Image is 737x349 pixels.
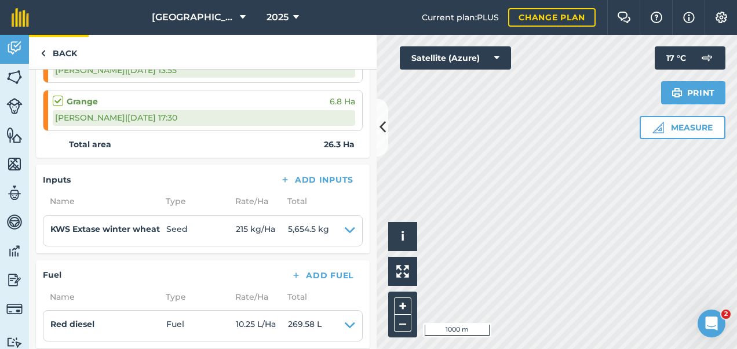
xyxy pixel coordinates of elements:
img: A question mark icon [650,12,663,23]
span: Total [280,195,307,208]
img: svg+xml;base64,PHN2ZyB4bWxucz0iaHR0cDovL3d3dy53My5vcmcvMjAwMC9zdmciIHdpZHRoPSIxOSIgaGVpZ2h0PSIyNC... [672,86,683,100]
span: i [401,229,404,243]
img: svg+xml;base64,PHN2ZyB4bWxucz0iaHR0cDovL3d3dy53My5vcmcvMjAwMC9zdmciIHdpZHRoPSIxNyIgaGVpZ2h0PSIxNy... [683,10,695,24]
button: – [394,315,411,332]
span: Current plan : PLUS [422,11,499,24]
button: Satellite (Azure) [400,46,511,70]
span: 2025 [267,10,289,24]
summary: Red dieselFuel10.25 L/Ha269.58 L [50,318,355,334]
summary: KWS Extase winter wheatSeed215 kg/Ha5,654.5 kg [50,223,355,239]
span: 215 kg / Ha [236,223,288,239]
span: 2 [721,310,731,319]
img: svg+xml;base64,PD94bWwgdmVyc2lvbj0iMS4wIiBlbmNvZGluZz0idXRmLTgiPz4KPCEtLSBHZW5lcmF0b3I6IEFkb2JlIE... [6,242,23,260]
strong: Total area [69,138,111,151]
strong: 26.3 Ha [324,138,355,151]
button: Add Fuel [282,267,363,283]
span: Rate/ Ha [228,290,280,303]
button: i [388,222,417,251]
button: Print [661,81,726,104]
img: svg+xml;base64,PD94bWwgdmVyc2lvbj0iMS4wIiBlbmNvZGluZz0idXRmLTgiPz4KPCEtLSBHZW5lcmF0b3I6IEFkb2JlIE... [6,98,23,114]
span: Total [280,290,307,303]
img: svg+xml;base64,PHN2ZyB4bWxucz0iaHR0cDovL3d3dy53My5vcmcvMjAwMC9zdmciIHdpZHRoPSI1NiIgaGVpZ2h0PSI2MC... [6,68,23,86]
span: 17 ° C [666,46,686,70]
img: Ruler icon [652,122,664,133]
a: Back [29,35,89,69]
h4: KWS Extase winter wheat [50,223,166,235]
span: Type [159,290,228,303]
img: Two speech bubbles overlapping with the left bubble in the forefront [617,12,631,23]
img: svg+xml;base64,PD94bWwgdmVyc2lvbj0iMS4wIiBlbmNvZGluZz0idXRmLTgiPz4KPCEtLSBHZW5lcmF0b3I6IEFkb2JlIE... [6,184,23,202]
span: Seed [166,223,236,239]
span: 6.8 Ha [330,95,355,108]
span: Type [159,195,228,208]
span: Name [43,195,159,208]
img: svg+xml;base64,PHN2ZyB4bWxucz0iaHR0cDovL3d3dy53My5vcmcvMjAwMC9zdmciIHdpZHRoPSI1NiIgaGVpZ2h0PSI2MC... [6,155,23,173]
h4: Fuel [43,268,61,281]
div: [PERSON_NAME] | [DATE] 13:55 [53,63,355,78]
span: 10.25 L / Ha [236,318,288,334]
div: [PERSON_NAME] | [DATE] 17:30 [53,110,355,125]
button: 17 °C [655,46,725,70]
img: svg+xml;base64,PD94bWwgdmVyc2lvbj0iMS4wIiBlbmNvZGluZz0idXRmLTgiPz4KPCEtLSBHZW5lcmF0b3I6IEFkb2JlIE... [6,337,23,348]
h4: Red diesel [50,318,166,330]
img: svg+xml;base64,PD94bWwgdmVyc2lvbj0iMS4wIiBlbmNvZGluZz0idXRmLTgiPz4KPCEtLSBHZW5lcmF0b3I6IEFkb2JlIE... [6,213,23,231]
span: Name [43,290,159,303]
span: 269.58 L [288,318,322,334]
button: Add Inputs [271,172,363,188]
button: + [394,297,411,315]
iframe: Intercom live chat [698,310,725,337]
img: svg+xml;base64,PD94bWwgdmVyc2lvbj0iMS4wIiBlbmNvZGluZz0idXRmLTgiPz4KPCEtLSBHZW5lcmF0b3I6IEFkb2JlIE... [6,39,23,57]
img: svg+xml;base64,PHN2ZyB4bWxucz0iaHR0cDovL3d3dy53My5vcmcvMjAwMC9zdmciIHdpZHRoPSI5IiBoZWlnaHQ9IjI0Ii... [41,46,46,60]
img: fieldmargin Logo [12,8,29,27]
span: [GEOGRAPHIC_DATA] [152,10,235,24]
span: Fuel [166,318,236,334]
img: svg+xml;base64,PD94bWwgdmVyc2lvbj0iMS4wIiBlbmNvZGluZz0idXRmLTgiPz4KPCEtLSBHZW5lcmF0b3I6IEFkb2JlIE... [695,46,718,70]
button: Measure [640,116,725,139]
img: Four arrows, one pointing top left, one top right, one bottom right and the last bottom left [396,265,409,278]
img: svg+xml;base64,PD94bWwgdmVyc2lvbj0iMS4wIiBlbmNvZGluZz0idXRmLTgiPz4KPCEtLSBHZW5lcmF0b3I6IEFkb2JlIE... [6,271,23,289]
img: svg+xml;base64,PHN2ZyB4bWxucz0iaHR0cDovL3d3dy53My5vcmcvMjAwMC9zdmciIHdpZHRoPSI1NiIgaGVpZ2h0PSI2MC... [6,126,23,144]
span: Rate/ Ha [228,195,280,208]
a: Change plan [508,8,596,27]
img: A cog icon [714,12,728,23]
img: svg+xml;base64,PD94bWwgdmVyc2lvbj0iMS4wIiBlbmNvZGluZz0idXRmLTgiPz4KPCEtLSBHZW5lcmF0b3I6IEFkb2JlIE... [6,301,23,317]
h4: Inputs [43,173,71,186]
span: 5,654.5 kg [288,223,329,239]
strong: Grange [67,95,98,108]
